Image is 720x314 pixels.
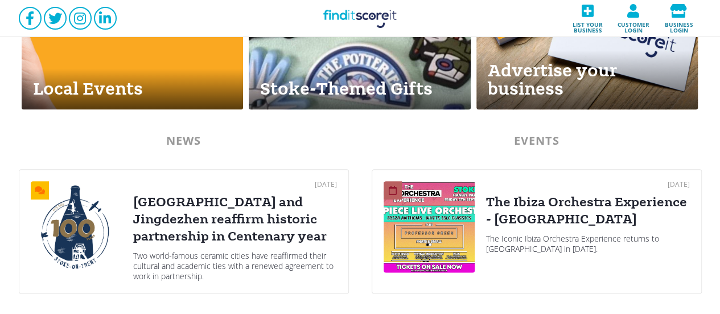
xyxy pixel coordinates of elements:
div: Advertise your business [476,50,698,109]
div: The Iconic Ibiza Orchestra Experience returns to [GEOGRAPHIC_DATA] in [DATE]. [486,234,690,254]
span: Business login [660,18,698,33]
div: EVENTS [372,135,702,146]
span: Customer login [614,18,653,33]
div: Local Events [22,68,244,109]
div: The Ibiza Orchestra Experience - [GEOGRAPHIC_DATA] [486,194,690,228]
div: [DATE] [486,181,690,188]
div: [GEOGRAPHIC_DATA] and Jingdezhen reaffirm historic partnership in Centenary year [133,194,337,245]
a: Business login [656,1,702,36]
a: [DATE]The Ibiza Orchestra Experience - [GEOGRAPHIC_DATA]The Iconic Ibiza Orchestra Experience ret... [372,169,702,293]
a: [DATE][GEOGRAPHIC_DATA] and Jingdezhen reaffirm historic partnership in Centenary yearTwo world-f... [19,169,349,293]
div: Two world-famous ceramic cities have reaffirmed their cultural and academic ties with a renewed a... [133,251,337,282]
div: NEWS [19,135,349,146]
a: Customer login [611,1,656,36]
div: [DATE] [133,181,337,188]
div: Stoke-Themed Gifts [249,68,471,109]
span: List your business [569,18,607,33]
a: List your business [565,1,611,36]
